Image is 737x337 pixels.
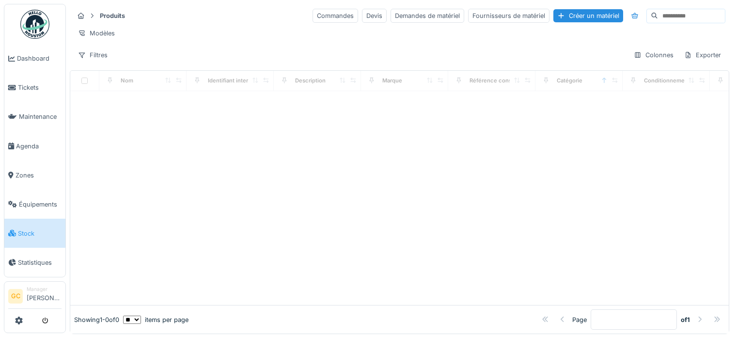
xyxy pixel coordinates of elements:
a: Maintenance [4,102,65,131]
div: Marque [382,77,402,85]
strong: Produits [96,11,129,20]
span: Dashboard [17,54,62,63]
span: Maintenance [19,112,62,121]
span: Stock [18,229,62,238]
li: GC [8,289,23,304]
div: Référence constructeur [470,77,533,85]
strong: of 1 [681,315,690,324]
a: Tickets [4,73,65,102]
a: Zones [4,160,65,190]
span: Agenda [16,142,62,151]
div: Conditionnement [644,77,690,85]
a: Stock [4,219,65,248]
a: Agenda [4,131,65,160]
div: Colonnes [629,48,678,62]
span: Tickets [18,83,62,92]
div: Catégorie [557,77,582,85]
div: Identifiant interne [208,77,255,85]
div: Créer un matériel [553,9,623,22]
div: Manager [27,286,62,293]
div: items per page [123,315,188,324]
div: Fournisseurs de matériel [468,9,549,23]
div: Demandes de matériel [391,9,464,23]
a: Statistiques [4,248,65,277]
div: Page [572,315,587,324]
div: Nom [121,77,133,85]
a: Dashboard [4,44,65,73]
div: Commandes [313,9,358,23]
div: Filtres [74,48,112,62]
div: Description [295,77,326,85]
div: Exporter [680,48,725,62]
span: Statistiques [18,258,62,267]
span: Zones [16,171,62,180]
li: [PERSON_NAME] [27,286,62,306]
img: Badge_color-CXgf-gQk.svg [20,10,49,39]
a: GC Manager[PERSON_NAME] [8,286,62,309]
div: Devis [362,9,387,23]
div: Showing 1 - 0 of 0 [74,315,119,324]
a: Équipements [4,190,65,219]
span: Équipements [19,200,62,209]
div: Modèles [74,26,119,40]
